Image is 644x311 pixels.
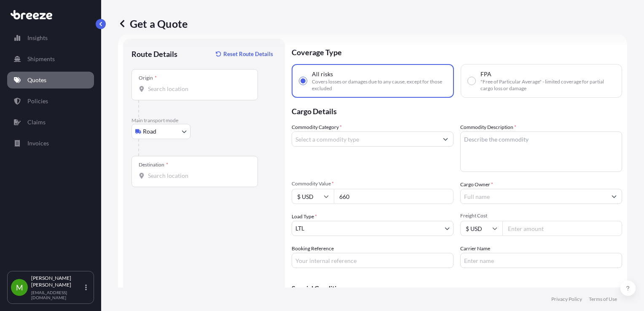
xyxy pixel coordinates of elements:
[7,93,94,110] a: Policies
[292,253,453,268] input: Your internal reference
[27,34,48,42] p: Insights
[148,172,247,180] input: Destination
[460,212,622,219] span: Freight Cost
[312,78,446,92] span: Covers losses or damages due to any cause, except for those excluded
[27,76,46,84] p: Quotes
[460,123,516,131] label: Commodity Description
[7,114,94,131] a: Claims
[7,51,94,67] a: Shipments
[212,47,276,61] button: Reset Route Details
[7,29,94,46] a: Insights
[223,50,273,58] p: Reset Route Details
[292,285,622,292] p: Special Conditions
[31,290,83,300] p: [EMAIL_ADDRESS][DOMAIN_NAME]
[7,135,94,152] a: Invoices
[460,244,490,253] label: Carrier Name
[148,85,247,93] input: Origin
[139,161,168,168] div: Destination
[312,70,333,78] span: All risks
[139,75,157,81] div: Origin
[589,296,617,303] a: Terms of Use
[27,97,48,105] p: Policies
[438,131,453,147] button: Show suggestions
[295,224,304,233] span: LTL
[292,180,453,187] span: Commodity Value
[292,131,438,147] input: Select a commodity type
[143,127,156,136] span: Road
[502,221,622,236] input: Enter amount
[468,77,475,85] input: FPA"Free of Particular Average" - limited coverage for partial cargo loss or damage
[31,275,83,288] p: [PERSON_NAME] [PERSON_NAME]
[334,189,453,204] input: Type amount
[460,253,622,268] input: Enter name
[131,49,177,59] p: Route Details
[27,55,55,63] p: Shipments
[461,189,606,204] input: Full name
[292,221,453,236] button: LTL
[299,77,307,85] input: All risksCovers losses or damages due to any cause, except for those excluded
[27,118,46,126] p: Claims
[131,124,191,139] button: Select transport
[292,244,334,253] label: Booking Reference
[118,17,188,30] p: Get a Quote
[292,212,317,221] span: Load Type
[131,117,276,124] p: Main transport mode
[292,39,622,64] p: Coverage Type
[460,180,493,189] label: Cargo Owner
[27,139,49,147] p: Invoices
[480,78,615,92] span: "Free of Particular Average" - limited coverage for partial cargo loss or damage
[480,70,491,78] span: FPA
[16,283,23,292] span: M
[292,98,622,123] p: Cargo Details
[551,296,582,303] a: Privacy Policy
[606,189,622,204] button: Show suggestions
[7,72,94,88] a: Quotes
[292,123,342,131] label: Commodity Category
